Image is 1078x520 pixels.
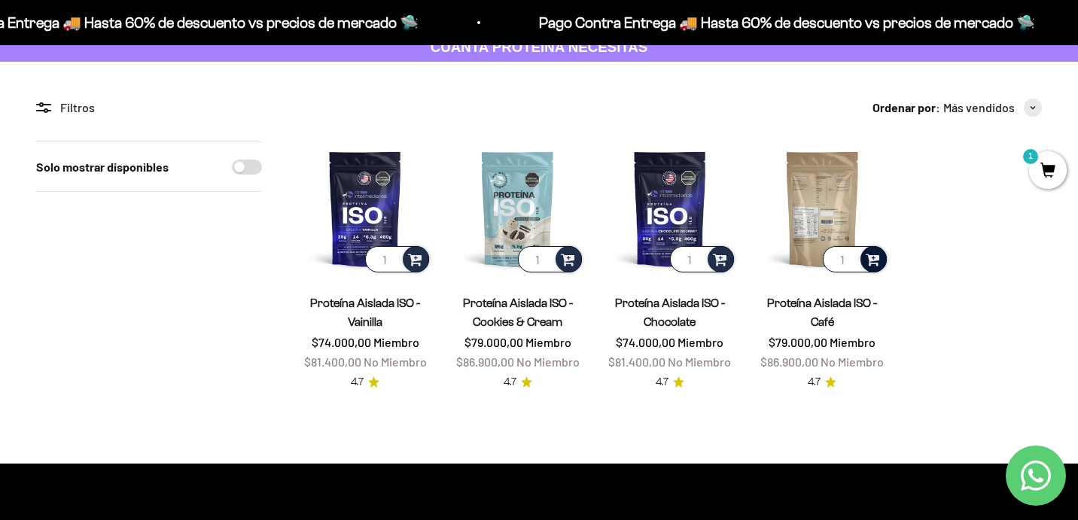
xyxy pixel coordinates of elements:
span: $86.900,00 [456,354,514,369]
mark: 1 [1022,147,1040,166]
span: $79.000,00 [464,335,523,349]
span: Miembro [830,335,875,349]
a: 4.74.7 de 5.0 estrellas [504,374,532,391]
span: $81.400,00 [608,354,665,369]
div: Filtros [36,98,262,117]
span: 4.7 [808,374,821,391]
a: Proteína Aislada ISO - Chocolate [615,296,725,328]
span: $74.000,00 [312,335,371,349]
a: Proteína Aislada ISO - Café [767,296,877,328]
button: Más vendidos [943,98,1042,117]
span: $74.000,00 [616,335,675,349]
a: 4.74.7 de 5.0 estrellas [656,374,684,391]
span: Miembro [678,335,723,349]
label: Solo mostrar disponibles [36,157,169,177]
span: $81.400,00 [304,354,361,369]
a: 1 [1029,163,1067,180]
span: No Miembro [516,354,580,369]
span: No Miembro [668,354,731,369]
span: 4.7 [504,374,516,391]
span: Ordenar por: [872,98,940,117]
span: Miembro [373,335,419,349]
span: Más vendidos [943,98,1015,117]
a: 4.74.7 de 5.0 estrellas [351,374,379,391]
span: Miembro [525,335,571,349]
span: No Miembro [821,354,884,369]
span: 4.7 [351,374,364,391]
span: 4.7 [656,374,668,391]
span: $79.000,00 [769,335,827,349]
img: Proteína Aislada ISO - Café [755,141,889,275]
p: Pago Contra Entrega 🚚 Hasta 60% de descuento vs precios de mercado 🛸 [497,11,993,35]
a: Proteína Aislada ISO - Vainilla [310,296,420,328]
strong: CUANTA PROTEÍNA NECESITAS [431,39,648,55]
a: 4.74.7 de 5.0 estrellas [808,374,836,391]
a: Proteína Aislada ISO - Cookies & Cream [463,296,573,328]
span: $86.900,00 [760,354,818,369]
span: No Miembro [364,354,427,369]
